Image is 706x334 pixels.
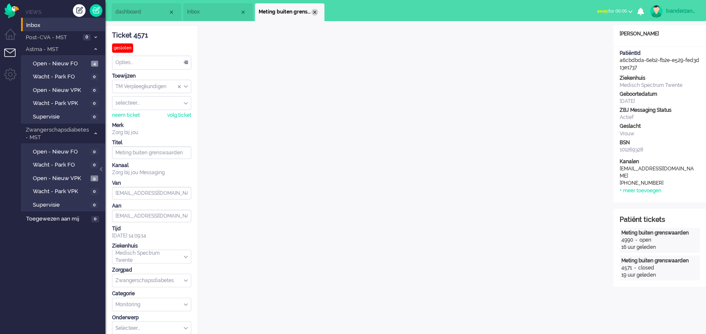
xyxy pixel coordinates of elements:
[620,187,661,194] div: + meer toevoegen
[24,173,104,183] a: Open - Nieuw VPK 9
[112,96,191,110] div: Assign User
[33,175,88,183] span: Open - Nieuw VPK
[592,3,637,21] li: awayfor 00:06
[620,123,700,130] div: Geslacht
[620,158,700,165] div: Kanalen
[24,20,105,30] a: Inbox
[33,148,88,156] span: Open - Nieuw FO
[666,7,698,15] div: tvanderzanden
[621,244,698,251] div: 16 uur geleden
[83,34,91,40] span: 0
[91,100,98,107] span: 0
[24,186,104,196] a: Wacht - Park VPK 0
[620,146,700,154] div: 101269328
[24,200,104,209] a: Supervisie 0
[4,68,23,87] li: Admin menu
[112,169,191,176] div: Zorg bij jou Messaging
[112,290,191,297] div: Categorie
[91,149,98,155] span: 0
[240,9,246,16] div: Close tab
[620,114,700,121] div: Actief
[639,237,651,244] div: open
[620,98,700,105] div: [DATE]
[620,107,700,114] div: ZBJ Messaging Status
[115,8,168,16] span: dashboard
[91,87,98,94] span: 0
[648,5,698,18] a: tvanderzanden
[24,98,104,108] a: Wacht - Park VPK 0
[91,189,98,195] span: 0
[621,264,632,272] div: 4571
[112,180,191,187] div: Van
[33,73,88,81] span: Wacht - Park FO
[3,3,398,18] body: Rich Text Area. Press ALT-0 for help.
[26,215,89,223] span: Toegewezen aan mij
[183,3,253,21] li: View
[25,8,105,16] li: Views
[112,80,191,94] div: Assign Group
[91,61,98,67] span: 4
[620,50,700,57] div: PatiëntId
[255,3,324,21] li: 4571
[597,8,608,14] span: away
[167,112,191,119] div: volg ticket
[26,22,105,30] span: Inbox
[4,48,23,67] li: Tickets menu
[112,225,191,232] div: Tijd
[33,188,88,196] span: Wacht - Park VPK
[621,257,698,264] div: Meting buiten grenswaarden
[621,237,633,244] div: 4990
[638,264,654,272] div: closed
[621,272,698,279] div: 19 uur geleden
[33,113,88,121] span: Supervisie
[4,5,19,12] a: Omnidesk
[24,147,104,156] a: Open - Nieuw FO 0
[621,229,698,237] div: Meting buiten grenswaarden
[597,8,627,14] span: for 00:06
[613,50,706,71] div: a6cbdbda-6eb2-fb2e-e529-fed3d13e1737
[592,5,637,17] button: awayfor 00:06
[112,242,191,250] div: Ziekenhuis
[187,8,240,16] span: Inbox
[73,4,86,17] div: Creëer ticket
[24,214,105,223] a: Toegewezen aan mij 0
[91,202,98,208] span: 0
[613,30,706,38] div: [PERSON_NAME]
[112,225,191,240] div: [DATE] 14:09:14
[90,4,102,17] a: Quick Ticket
[112,112,140,119] div: neem ticket
[633,237,639,244] div: -
[24,160,104,169] a: Wacht - Park FO 0
[112,43,133,53] div: gesloten
[620,82,700,89] div: Medisch Spectrum Twente
[620,91,700,98] div: Geboortedatum
[112,129,191,136] div: Zorg bij jou
[168,9,175,16] div: Close tab
[24,85,104,94] a: Open - Nieuw VPK 0
[650,5,663,18] img: avatar
[24,59,104,68] a: Open - Nieuw FO 4
[620,165,695,180] div: [EMAIL_ADDRESS][DOMAIN_NAME]
[620,180,695,187] div: [PHONE_NUMBER]
[112,122,191,129] div: Merk
[620,75,700,82] div: Ziekenhuis
[112,267,191,274] div: Zorgpad
[112,3,181,21] li: Dashboard
[24,72,104,81] a: Wacht - Park FO 0
[91,114,98,120] span: 0
[112,202,191,210] div: Aan
[33,201,88,209] span: Supervisie
[632,264,638,272] div: -
[91,74,98,80] span: 0
[91,162,98,168] span: 0
[24,126,90,142] span: Zwangerschapsdiabetes - MST
[620,130,700,137] div: Vrouw
[91,216,99,222] span: 0
[33,60,89,68] span: Open - Nieuw FO
[112,139,191,146] div: Titel
[112,31,191,40] div: Ticket 4571
[112,314,191,321] div: Onderwerp
[4,3,19,18] img: flow_omnibird.svg
[112,73,191,80] div: Toewijzen
[112,162,191,169] div: Kanaal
